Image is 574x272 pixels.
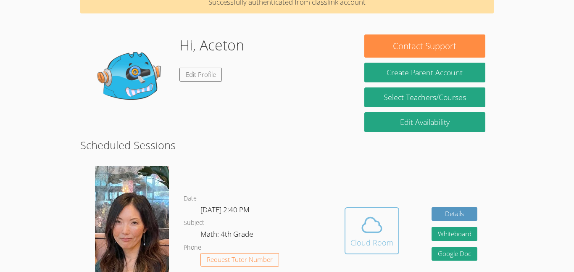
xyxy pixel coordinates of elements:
a: Select Teachers/Courses [364,87,485,107]
button: Request Tutor Number [200,253,279,267]
a: Edit Availability [364,112,485,132]
dd: Math: 4th Grade [200,228,255,243]
h2: Scheduled Sessions [80,137,494,153]
dt: Date [184,193,197,204]
button: Create Parent Account [364,63,485,82]
dt: Subject [184,218,204,228]
a: Google Doc [432,247,478,261]
h1: Hi, Aceton [179,34,244,56]
a: Edit Profile [179,68,222,82]
button: Whiteboard [432,227,478,241]
div: Cloud Room [350,237,393,248]
img: default.png [89,34,173,119]
span: Request Tutor Number [207,256,273,263]
span: [DATE] 2:40 PM [200,205,250,214]
button: Contact Support [364,34,485,58]
dt: Phone [184,243,201,253]
button: Cloud Room [345,207,399,254]
a: Details [432,207,478,221]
